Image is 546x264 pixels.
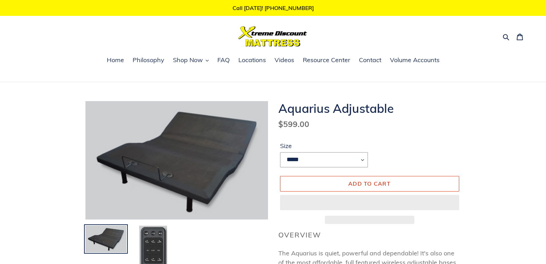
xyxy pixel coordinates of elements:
[356,55,385,66] a: Contact
[107,56,124,64] span: Home
[278,231,461,239] h2: Overview
[280,141,368,150] label: Size
[271,55,298,66] a: Videos
[299,55,354,66] a: Resource Center
[238,56,266,64] span: Locations
[133,56,164,64] span: Philosophy
[359,56,381,64] span: Contact
[278,119,309,129] span: $599.00
[103,55,127,66] a: Home
[303,56,350,64] span: Resource Center
[275,56,294,64] span: Videos
[390,56,440,64] span: Volume Accounts
[387,55,443,66] a: Volume Accounts
[217,56,230,64] span: FAQ
[85,101,268,219] img: Aquarius Adjustable
[85,225,127,253] img: Load image into Gallery viewer, Aquarius Adjustable
[235,55,269,66] a: Locations
[214,55,233,66] a: FAQ
[280,176,459,191] button: Add to cart
[129,55,168,66] a: Philosophy
[278,101,461,116] h1: Aquarius Adjustable
[238,26,307,47] img: Xtreme Discount Mattress
[348,180,391,187] span: Add to cart
[173,56,203,64] span: Shop Now
[169,55,212,66] button: Shop Now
